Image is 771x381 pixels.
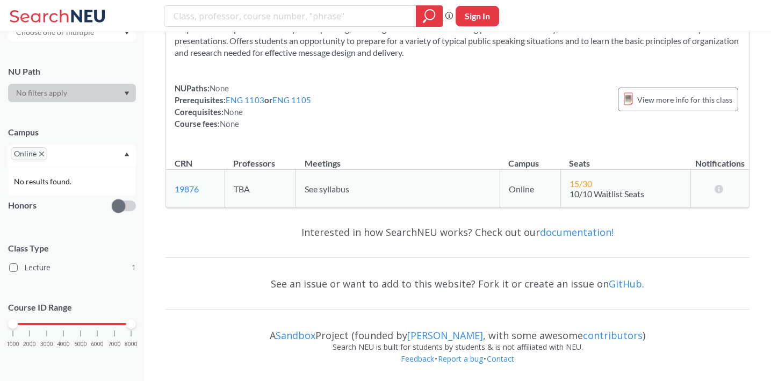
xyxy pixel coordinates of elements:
a: [PERSON_NAME] [407,329,483,342]
span: 10/10 Waitlist Seats [570,189,644,199]
p: Honors [8,199,37,212]
a: GitHub [609,277,642,290]
input: Class, professor, course number, "phrase" [172,7,408,25]
span: 6000 [91,341,104,347]
a: 19876 [175,184,199,194]
svg: magnifying glass [423,9,436,24]
label: Lecture [9,261,136,275]
div: A Project (founded by , with some awesome ) [165,320,750,341]
th: Meetings [296,147,500,170]
th: Professors [225,147,296,170]
div: Dropdown arrow [8,23,136,41]
div: See an issue or want to add to this website? Fork it or create an issue on . [165,268,750,299]
div: NUPaths: Prerequisites: or Corequisites: Course fees: [175,82,311,130]
p: Course ID Range [8,301,136,314]
span: Class Type [8,242,136,254]
th: Notifications [691,147,750,170]
svg: Dropdown arrow [124,152,129,156]
span: None [210,83,229,93]
div: Search NEU is built for students by students & is not affiliated with NEU. [165,341,750,353]
span: View more info for this class [637,93,732,106]
a: Report a bug [437,354,484,364]
div: Interested in how SearchNEU works? Check out our [165,217,750,248]
span: 15 / 30 [570,178,592,189]
span: 1000 [6,341,19,347]
span: 3000 [40,341,53,347]
a: ENG 1103 [226,95,264,105]
span: None [224,107,243,117]
div: Dropdown arrow [8,84,136,102]
span: See syllabus [305,184,349,194]
a: Contact [486,354,515,364]
span: No results found. [14,176,74,188]
button: Sign In [456,6,499,26]
span: 4000 [57,341,70,347]
span: 8000 [125,341,138,347]
div: NU Path [8,66,136,77]
td: Online [500,170,560,208]
a: Sandbox [276,329,315,342]
td: TBA [225,170,296,208]
span: 1 [132,262,136,274]
span: None [220,119,239,128]
section: Emphasizes the practical skill of public speaking, including methods for overcoming presentation ... [175,23,740,59]
div: OnlineX to remove pillDropdown arrowNo results found. [8,145,136,167]
a: contributors [583,329,643,342]
span: 5000 [74,341,87,347]
th: Seats [560,147,690,170]
svg: Dropdown arrow [124,91,129,96]
svg: X to remove pill [39,152,44,156]
div: • • [165,353,750,381]
input: Choose one or multiple [11,26,101,39]
th: Campus [500,147,560,170]
a: ENG 1105 [272,95,311,105]
span: OnlineX to remove pill [11,147,47,160]
span: 2000 [23,341,36,347]
div: Campus [8,126,136,138]
div: magnifying glass [416,5,443,27]
svg: Dropdown arrow [124,31,129,35]
span: 7000 [108,341,121,347]
a: Feedback [400,354,435,364]
a: documentation! [540,226,614,239]
div: CRN [175,157,192,169]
